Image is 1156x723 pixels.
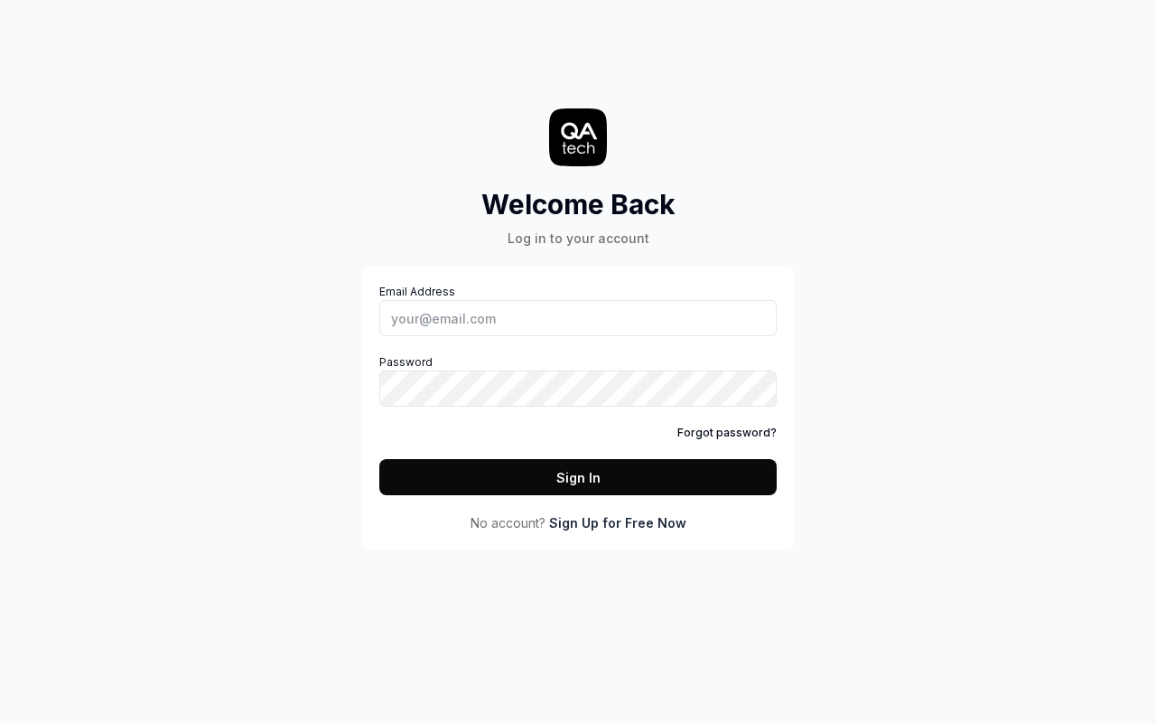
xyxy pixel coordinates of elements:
[379,459,777,495] button: Sign In
[549,513,686,532] a: Sign Up for Free Now
[481,229,676,248] div: Log in to your account
[379,300,777,336] input: Email Address
[471,513,545,532] span: No account?
[379,284,777,336] label: Email Address
[677,425,777,441] a: Forgot password?
[481,184,676,225] h2: Welcome Back
[379,371,777,407] input: Password
[379,354,777,407] label: Password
